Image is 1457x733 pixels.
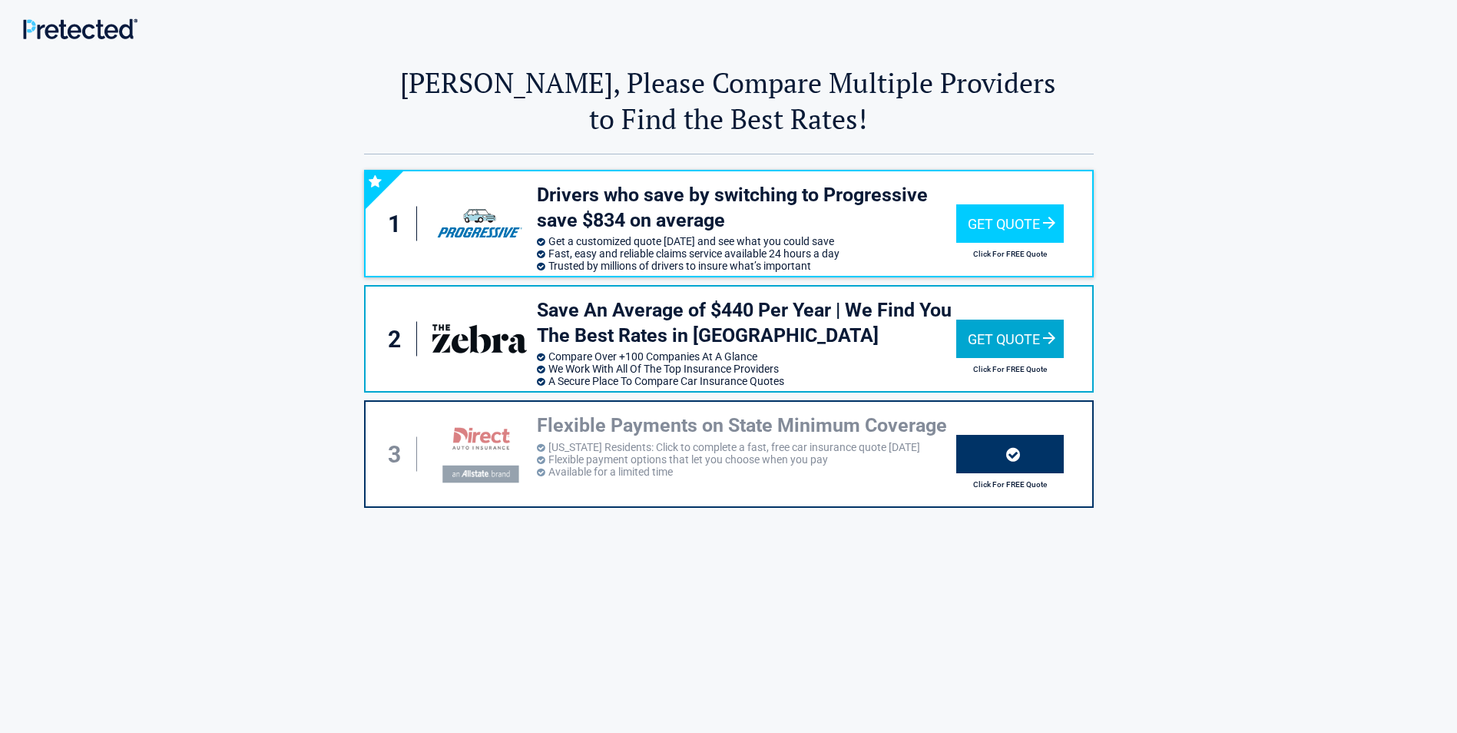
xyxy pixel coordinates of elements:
li: Compare Over +100 Companies At A Glance [537,350,956,363]
h3: Drivers who save by switching to Progressive save $834 on average [537,183,956,233]
h3: Flexible Payments on State Minimum Coverage [537,413,956,439]
img: directauto's logo [430,416,528,492]
li: [US_STATE] Residents: Click to complete a fast, free car insurance quote [DATE] [537,441,956,453]
li: Flexible payment options that let you choose when you pay [537,453,956,466]
h2: Click For FREE Quote [956,480,1064,489]
img: thezebra's logo [430,315,528,363]
img: progressive's logo [430,200,528,247]
li: A Secure Place To Compare Car Insurance Quotes [537,375,956,387]
img: Main Logo [23,18,137,39]
li: Trusted by millions of drivers to insure what’s important [537,260,956,272]
h2: [PERSON_NAME], Please Compare Multiple Providers to Find the Best Rates! [364,65,1094,137]
div: Get Quote [956,204,1064,243]
h2: Click For FREE Quote [956,365,1064,373]
li: We Work With All Of The Top Insurance Providers [537,363,956,375]
div: 3 [381,437,418,472]
div: 1 [381,207,418,241]
h2: Click For FREE Quote [956,250,1064,258]
li: Available for a limited time [537,466,956,478]
div: 2 [381,322,418,357]
div: Get Quote [956,320,1064,358]
li: Get a customized quote [DATE] and see what you could save [537,235,956,247]
li: Fast, easy and reliable claims service available 24 hours a day [537,247,956,260]
h3: Save An Average of $440 Per Year | We Find You The Best Rates in [GEOGRAPHIC_DATA] [537,298,956,348]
